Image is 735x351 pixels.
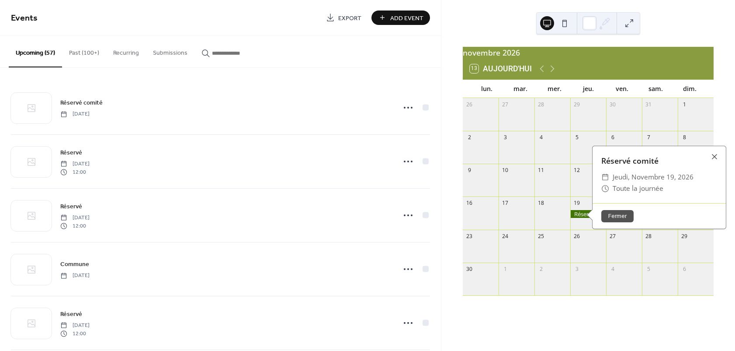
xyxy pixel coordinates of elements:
[466,134,473,141] div: 2
[60,160,90,168] span: [DATE]
[645,232,652,240] div: 28
[537,200,545,207] div: 18
[502,265,509,273] div: 1
[537,101,545,108] div: 28
[11,10,38,27] span: Events
[613,172,693,183] span: jeudi, novembre 19, 2026
[681,101,688,108] div: 1
[601,172,609,183] div: ​
[609,232,617,240] div: 27
[60,98,103,108] a: Réservé comité
[9,35,62,67] button: Upcoming (57)
[60,147,82,158] a: Réservé
[502,200,509,207] div: 17
[609,101,617,108] div: 30
[601,183,609,194] div: ​
[573,134,581,141] div: 5
[639,80,673,98] div: sam.
[504,80,537,98] div: mar.
[60,202,82,211] span: Réservé
[681,232,688,240] div: 29
[371,11,430,25] button: Add Event
[466,101,473,108] div: 26
[466,167,473,174] div: 9
[390,14,423,23] span: Add Event
[62,35,106,67] button: Past (100+)
[593,155,726,166] div: Réservé comité
[681,265,688,273] div: 6
[609,134,617,141] div: 6
[470,80,503,98] div: lun.
[467,62,535,75] button: 13Aujourd'hui
[106,35,146,67] button: Recurring
[537,80,571,98] div: mer.
[601,210,634,222] button: Fermer
[60,168,90,176] span: 12:00
[537,265,545,273] div: 2
[466,200,473,207] div: 16
[60,310,82,319] span: Réservé
[60,201,82,211] a: Réservé
[466,232,473,240] div: 23
[573,101,581,108] div: 29
[463,47,714,58] div: novembre 2026
[645,101,652,108] div: 31
[319,11,368,25] a: Export
[60,214,90,222] span: [DATE]
[537,232,545,240] div: 25
[502,232,509,240] div: 24
[605,80,639,98] div: ven.
[466,265,473,273] div: 30
[502,101,509,108] div: 27
[645,134,652,141] div: 7
[609,265,617,273] div: 4
[573,200,581,207] div: 19
[60,110,90,118] span: [DATE]
[570,210,606,218] div: Réservé comité
[60,322,90,330] span: [DATE]
[645,265,652,273] div: 5
[613,183,663,194] span: Toute la journée
[60,148,82,158] span: Réservé
[537,134,545,141] div: 4
[146,35,194,67] button: Submissions
[60,259,89,269] a: Commune
[673,80,707,98] div: dim.
[573,167,581,174] div: 12
[60,330,90,337] span: 12:00
[573,265,581,273] div: 3
[571,80,605,98] div: jeu.
[338,14,361,23] span: Export
[502,167,509,174] div: 10
[60,309,82,319] a: Réservé
[60,222,90,230] span: 12:00
[502,134,509,141] div: 3
[573,232,581,240] div: 26
[681,134,688,141] div: 8
[60,260,89,269] span: Commune
[60,272,90,280] span: [DATE]
[537,167,545,174] div: 11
